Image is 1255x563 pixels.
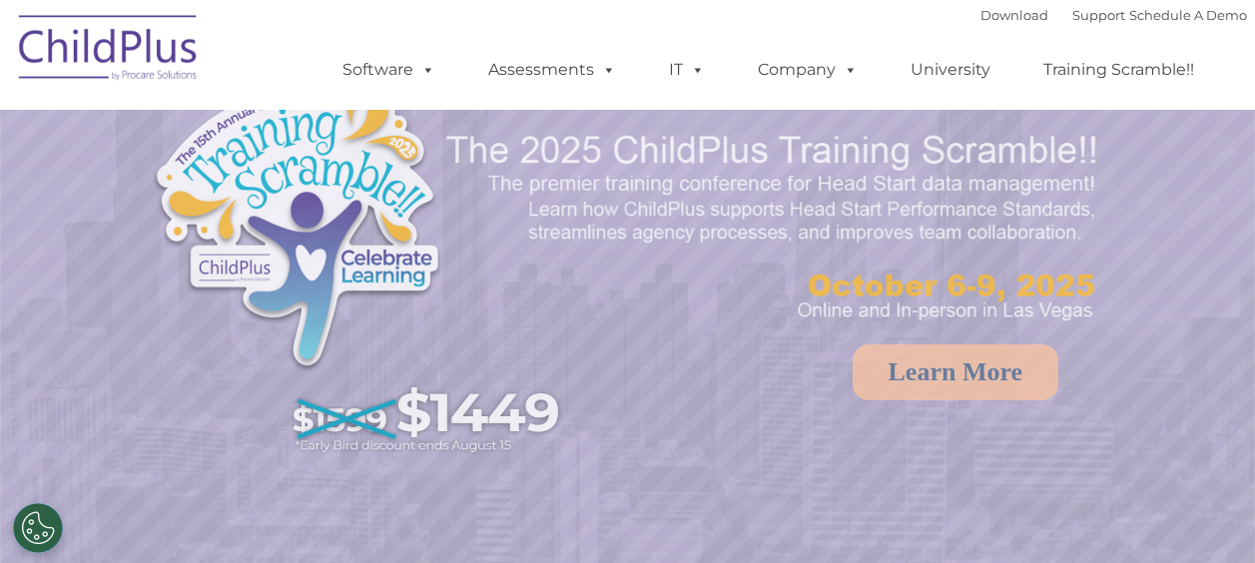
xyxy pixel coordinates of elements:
[738,50,878,90] a: Company
[1023,50,1214,90] a: Training Scramble!!
[468,50,636,90] a: Assessments
[13,503,63,553] button: Cookies Settings
[9,1,209,101] img: ChildPlus by Procare Solutions
[1129,7,1247,23] a: Schedule A Demo
[853,344,1059,400] a: Learn More
[980,7,1247,23] font: |
[980,7,1048,23] a: Download
[322,50,455,90] a: Software
[649,50,725,90] a: IT
[891,50,1010,90] a: University
[1072,7,1125,23] a: Support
